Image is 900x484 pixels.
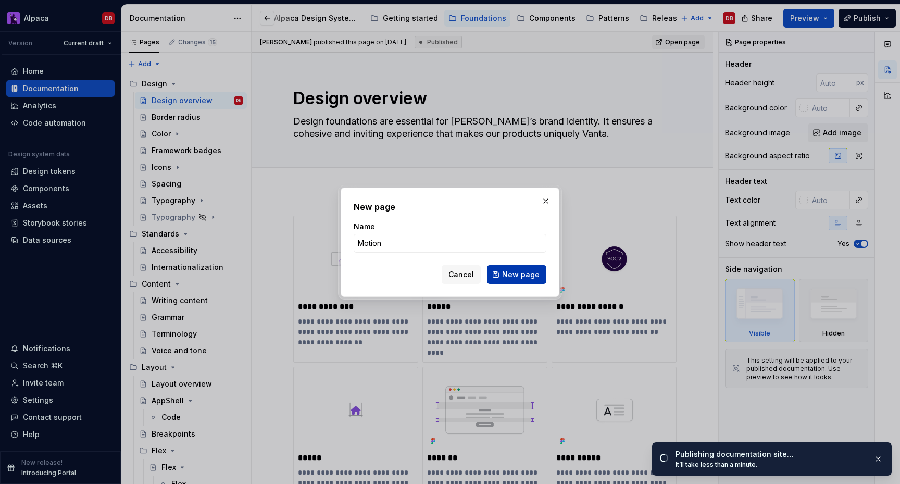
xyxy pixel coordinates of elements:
[442,265,481,284] button: Cancel
[676,461,865,469] div: It’ll take less than a minute.
[448,269,474,280] span: Cancel
[502,269,540,280] span: New page
[487,265,546,284] button: New page
[354,201,546,213] h2: New page
[676,449,865,460] div: Publishing documentation site…
[354,221,375,232] label: Name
